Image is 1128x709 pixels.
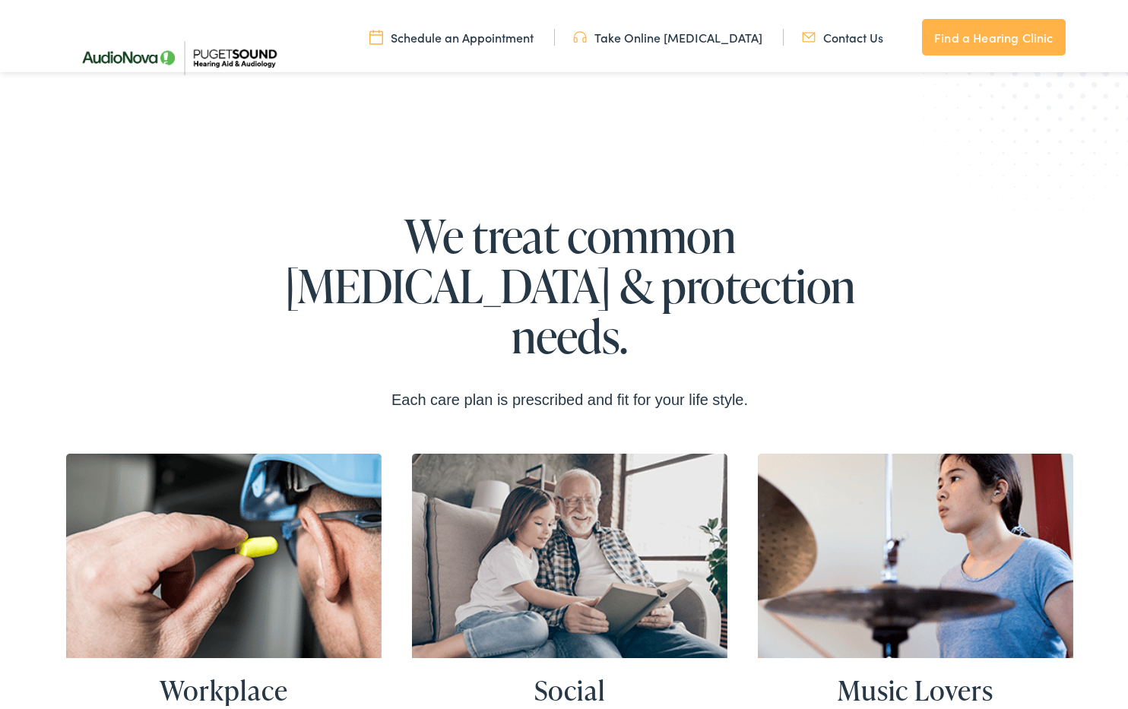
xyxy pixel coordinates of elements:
[369,25,534,42] a: Schedule an Appointment
[243,207,897,357] h2: We treat common [MEDICAL_DATA] & protection needs.
[82,670,366,703] h2: Workplace
[66,450,382,655] img: A construction worker protects his hearing in the Seattle, WA area.
[774,670,1058,703] h2: Music Lovers
[412,450,727,655] img: An elderly man with hearing aids helps a child learn to read in the Seattle, WA area.
[802,25,883,42] a: Contact Us
[802,25,816,42] img: utility icon
[922,15,1065,52] a: Find a Hearing Clinic
[428,670,712,703] h2: Social
[573,25,587,42] img: utility icon
[327,384,813,408] p: Each care plan is prescribed and fit for your life style.
[758,450,1073,655] img: A female musician with hearing aids plays a drum set in the Seattle, WA area.
[369,25,383,42] img: utility icon
[573,25,762,42] a: Take Online [MEDICAL_DATA]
